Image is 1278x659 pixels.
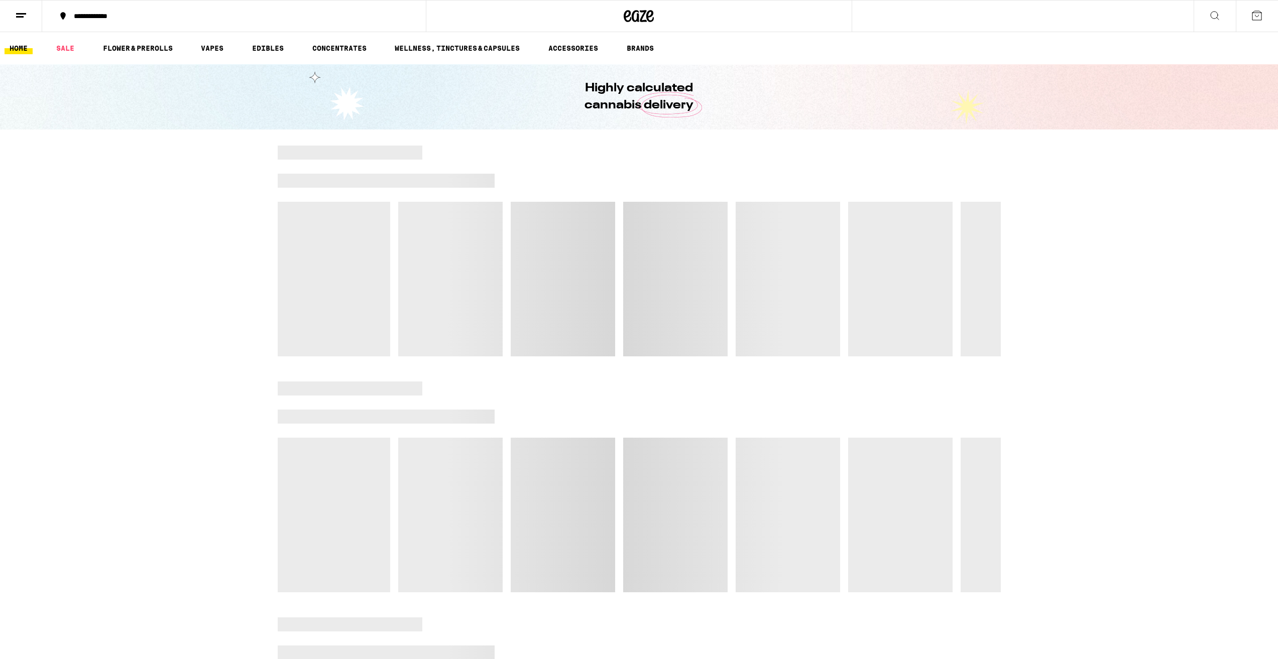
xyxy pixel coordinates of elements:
a: CONCENTRATES [307,42,372,54]
a: EDIBLES [247,42,289,54]
a: ACCESSORIES [543,42,603,54]
a: WELLNESS, TINCTURES & CAPSULES [390,42,525,54]
button: BRANDS [622,42,659,54]
a: FLOWER & PREROLLS [98,42,178,54]
a: VAPES [196,42,228,54]
a: SALE [51,42,79,54]
a: HOME [5,42,33,54]
h1: Highly calculated cannabis delivery [556,80,722,114]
